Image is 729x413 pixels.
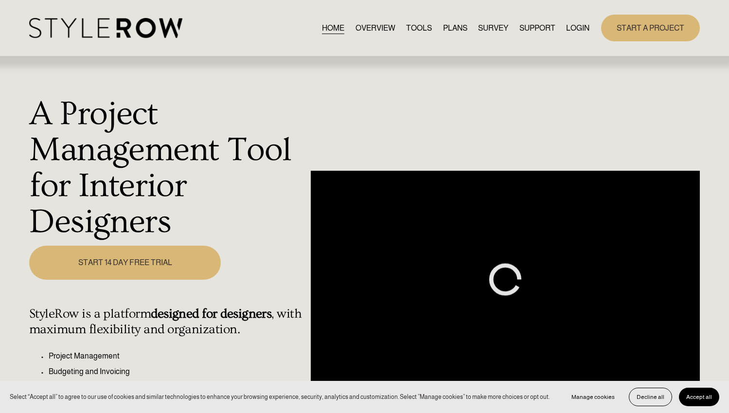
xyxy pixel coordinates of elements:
[49,366,305,377] p: Budgeting and Invoicing
[601,15,700,41] a: START A PROJECT
[151,306,271,321] strong: designed for designers
[519,22,555,34] span: SUPPORT
[519,21,555,35] a: folder dropdown
[629,388,672,406] button: Decline all
[443,21,467,35] a: PLANS
[406,21,432,35] a: TOOLS
[356,21,395,35] a: OVERVIEW
[571,394,615,400] span: Manage cookies
[49,350,305,362] p: Project Management
[686,394,712,400] span: Accept all
[564,388,622,406] button: Manage cookies
[29,18,182,38] img: StyleRow
[322,21,344,35] a: HOME
[29,246,221,280] a: START 14 DAY FREE TRIAL
[566,21,589,35] a: LOGIN
[29,306,305,337] h4: StyleRow is a platform , with maximum flexibility and organization.
[10,393,550,402] p: Select “Accept all” to agree to our use of cookies and similar technologies to enhance your brows...
[29,96,305,240] h1: A Project Management Tool for Interior Designers
[679,388,719,406] button: Accept all
[637,394,664,400] span: Decline all
[478,21,508,35] a: SURVEY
